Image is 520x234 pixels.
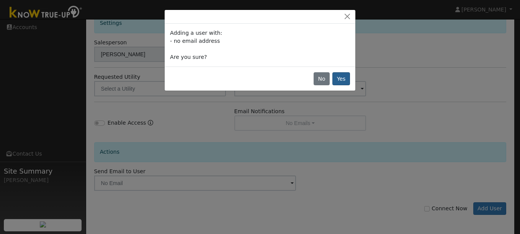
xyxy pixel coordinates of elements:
[170,38,220,44] span: - no email address
[170,54,207,60] span: Are you sure?
[170,30,222,36] span: Adding a user with:
[342,13,353,21] button: Close
[314,72,330,85] button: No
[332,72,350,85] button: Yes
